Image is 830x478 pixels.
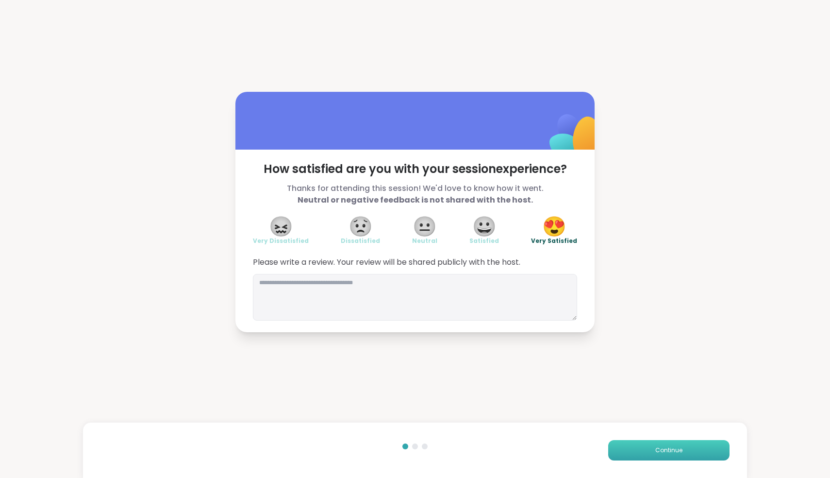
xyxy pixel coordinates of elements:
[655,446,682,455] span: Continue
[341,237,380,245] span: Dissatisfied
[253,237,309,245] span: Very Dissatisfied
[542,218,566,235] span: 😍
[531,237,577,245] span: Very Satisfied
[253,256,577,268] span: Please write a review. Your review will be shared publicly with the host.
[349,218,373,235] span: 😟
[608,440,730,461] button: Continue
[413,218,437,235] span: 😐
[298,194,533,205] b: Neutral or negative feedback is not shared with the host.
[269,218,293,235] span: 😖
[253,161,577,177] span: How satisfied are you with your session experience?
[527,89,623,186] img: ShareWell Logomark
[472,218,497,235] span: 😀
[412,237,437,245] span: Neutral
[469,237,499,245] span: Satisfied
[253,183,577,206] span: Thanks for attending this session! We'd love to know how it went.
